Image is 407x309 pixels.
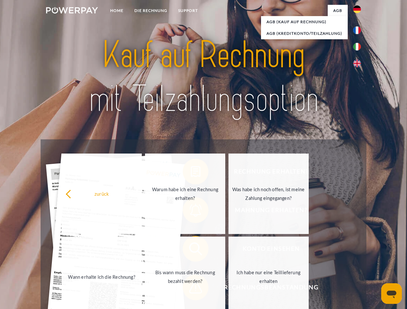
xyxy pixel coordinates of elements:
img: de [353,5,361,13]
div: Was habe ich noch offen, ist meine Zahlung eingegangen? [232,185,305,202]
img: logo-powerpay-white.svg [46,7,98,14]
img: en [353,60,361,67]
a: SUPPORT [173,5,203,16]
a: Was habe ich noch offen, ist meine Zahlung eingegangen? [228,154,309,234]
a: Home [105,5,129,16]
div: Ich habe nur eine Teillieferung erhalten [232,268,305,286]
div: Wann erhalte ich die Rechnung? [65,272,138,281]
a: AGB (Kauf auf Rechnung) [261,16,348,28]
div: zurück [65,189,138,198]
a: agb [328,5,348,16]
a: DIE RECHNUNG [129,5,173,16]
div: Warum habe ich eine Rechnung erhalten? [149,185,221,202]
img: it [353,43,361,51]
img: fr [353,26,361,34]
div: Bis wann muss die Rechnung bezahlt werden? [149,268,221,286]
img: title-powerpay_de.svg [62,31,345,123]
a: AGB (Kreditkonto/Teilzahlung) [261,28,348,39]
iframe: Schaltfläche zum Öffnen des Messaging-Fensters [381,283,402,304]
